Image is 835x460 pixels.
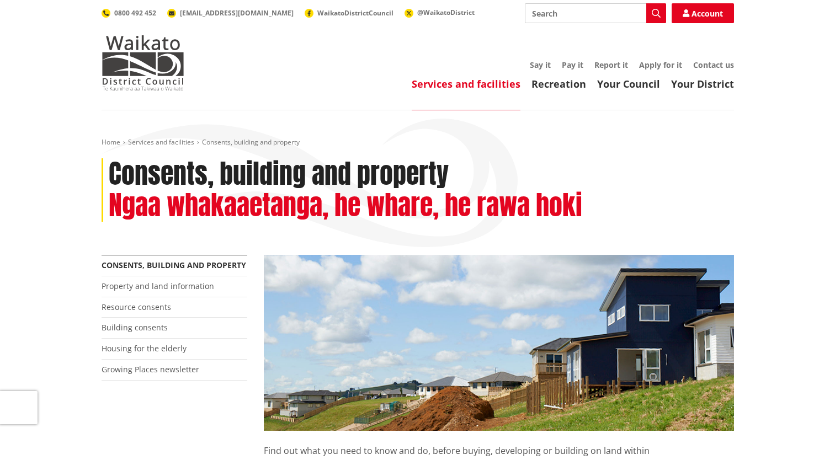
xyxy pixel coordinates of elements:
[405,8,475,17] a: @WaikatoDistrict
[180,8,294,18] span: [EMAIL_ADDRESS][DOMAIN_NAME]
[264,255,734,431] img: Land-and-property-landscape
[417,8,475,17] span: @WaikatoDistrict
[531,77,586,90] a: Recreation
[128,137,194,147] a: Services and facilities
[102,35,184,90] img: Waikato District Council - Te Kaunihera aa Takiwaa o Waikato
[639,60,682,70] a: Apply for it
[102,138,734,147] nav: breadcrumb
[102,260,246,270] a: Consents, building and property
[102,8,156,18] a: 0800 492 452
[672,3,734,23] a: Account
[594,60,628,70] a: Report it
[693,60,734,70] a: Contact us
[102,322,168,333] a: Building consents
[530,60,551,70] a: Say it
[167,8,294,18] a: [EMAIL_ADDRESS][DOMAIN_NAME]
[102,302,171,312] a: Resource consents
[109,190,582,222] h2: Ngaa whakaaetanga, he whare, he rawa hoki
[109,158,449,190] h1: Consents, building and property
[597,77,660,90] a: Your Council
[102,281,214,291] a: Property and land information
[102,137,120,147] a: Home
[525,3,666,23] input: Search input
[317,8,393,18] span: WaikatoDistrictCouncil
[671,77,734,90] a: Your District
[102,343,187,354] a: Housing for the elderly
[102,364,199,375] a: Growing Places newsletter
[562,60,583,70] a: Pay it
[412,77,520,90] a: Services and facilities
[114,8,156,18] span: 0800 492 452
[202,137,300,147] span: Consents, building and property
[305,8,393,18] a: WaikatoDistrictCouncil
